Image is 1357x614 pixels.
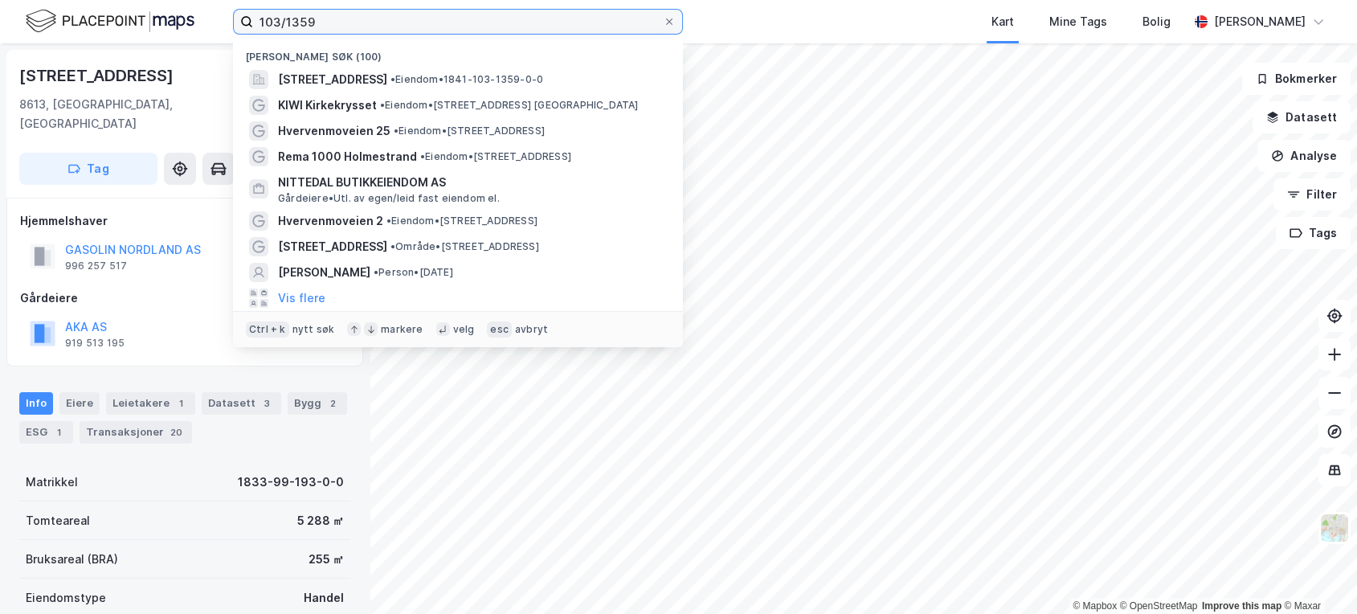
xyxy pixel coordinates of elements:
div: [STREET_ADDRESS] [19,63,177,88]
div: Tomteareal [26,511,90,530]
span: • [394,125,399,137]
div: Gårdeiere [20,289,349,308]
div: Bygg [288,392,347,415]
div: 2 [325,395,341,411]
span: Eiendom • [STREET_ADDRESS] [386,215,537,227]
div: 1 [51,424,67,440]
div: Transaksjoner [80,421,192,444]
span: • [420,150,425,162]
span: Hvervenmoveien 2 [278,211,383,231]
div: avbryt [515,323,548,336]
span: Eiendom • [STREET_ADDRESS] [394,125,545,137]
div: Eiere [59,392,100,415]
span: Person • [DATE] [374,266,453,279]
div: Eiendomstype [26,588,106,608]
div: Info [19,392,53,415]
div: Matrikkel [26,473,78,492]
div: Hjemmelshaver [20,211,349,231]
input: Søk på adresse, matrikkel, gårdeiere, leietakere eller personer [253,10,663,34]
div: 1 [173,395,189,411]
span: Hvervenmoveien 25 [278,121,390,141]
div: 5 288 ㎡ [297,511,344,530]
div: 996 257 517 [65,260,127,272]
div: [PERSON_NAME] [1214,12,1306,31]
div: 919 513 195 [65,337,125,350]
span: Gårdeiere • Utl. av egen/leid fast eiendom el. [278,192,500,205]
span: Område • [STREET_ADDRESS] [390,240,539,253]
img: Z [1319,513,1350,543]
span: [STREET_ADDRESS] [278,70,387,89]
div: Handel [304,588,344,608]
button: Vis flere [278,289,325,308]
span: • [386,215,391,227]
div: Kart [991,12,1014,31]
span: [STREET_ADDRESS] [278,237,387,256]
span: KIWI Kirkekrysset [278,96,377,115]
div: Datasett [202,392,281,415]
div: esc [487,321,512,338]
button: Analyse [1257,140,1351,172]
iframe: Chat Widget [1277,537,1357,614]
button: Tags [1276,217,1351,249]
div: 3 [259,395,275,411]
span: • [380,99,385,111]
a: Mapbox [1073,600,1117,612]
div: Bruksareal (BRA) [26,550,118,569]
span: Eiendom • [STREET_ADDRESS] [420,150,571,163]
div: Leietakere [106,392,195,415]
div: [PERSON_NAME] søk (100) [233,38,683,67]
a: Improve this map [1202,600,1281,612]
span: [PERSON_NAME] [278,263,370,282]
div: Bolig [1142,12,1171,31]
button: Tag [19,153,157,185]
span: • [374,266,378,278]
div: Ctrl + k [246,321,289,338]
div: 20 [167,424,186,440]
div: nytt søk [292,323,335,336]
a: OpenStreetMap [1120,600,1198,612]
span: • [390,240,395,252]
div: 255 ㎡ [309,550,344,569]
img: logo.f888ab2527a4732fd821a326f86c7f29.svg [26,7,194,35]
span: NITTEDAL BUTIKKEIENDOM AS [278,173,664,192]
div: 8613, [GEOGRAPHIC_DATA], [GEOGRAPHIC_DATA] [19,95,239,133]
div: Mine Tags [1049,12,1107,31]
button: Datasett [1253,101,1351,133]
div: Kontrollprogram for chat [1277,537,1357,614]
button: Bokmerker [1242,63,1351,95]
div: velg [453,323,475,336]
span: Eiendom • [STREET_ADDRESS] [GEOGRAPHIC_DATA] [380,99,639,112]
span: • [390,73,395,85]
div: markere [381,323,423,336]
span: Rema 1000 Holmestrand [278,147,417,166]
button: Filter [1273,178,1351,211]
div: ESG [19,421,73,444]
span: Eiendom • 1841-103-1359-0-0 [390,73,543,86]
div: 1833-99-193-0-0 [238,473,344,492]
